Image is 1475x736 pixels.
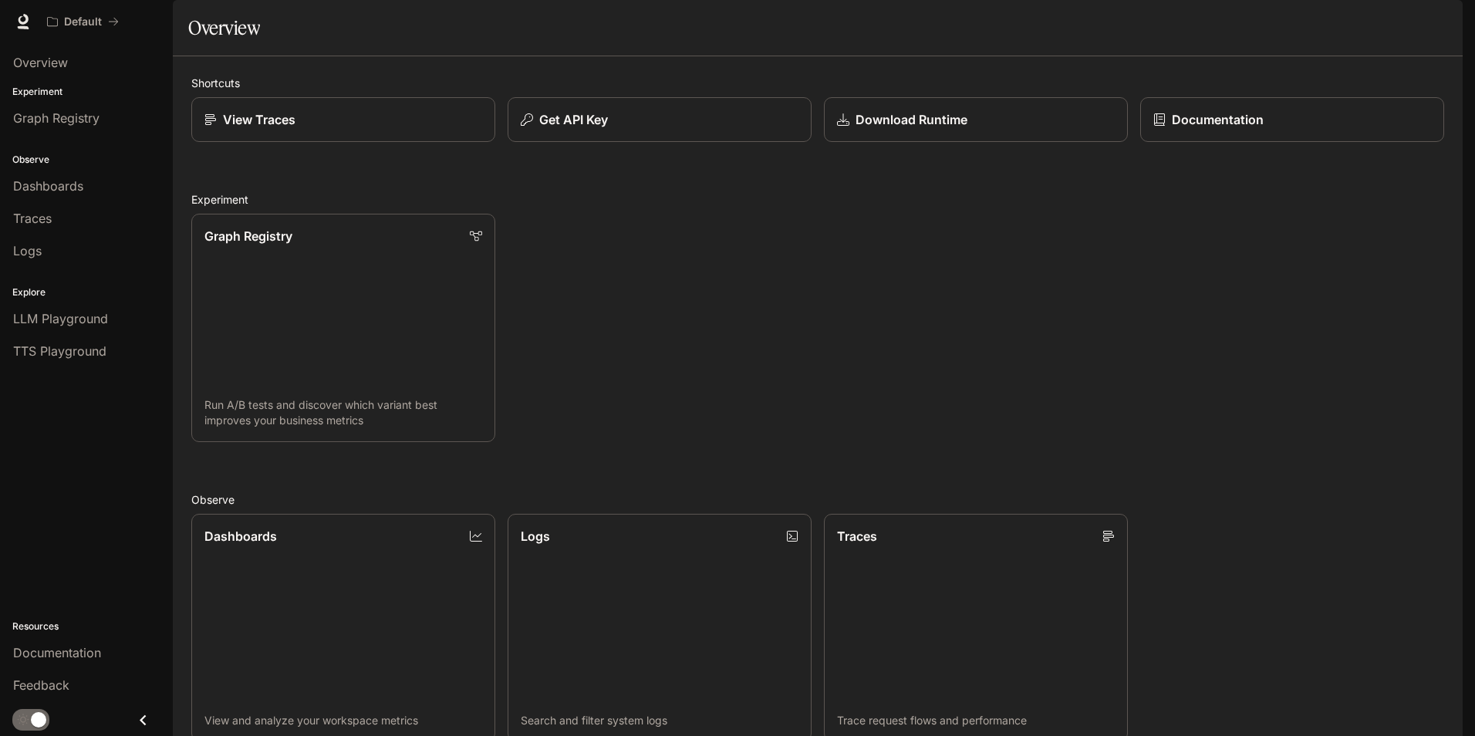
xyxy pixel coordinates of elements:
[856,110,967,129] p: Download Runtime
[191,491,1444,508] h2: Observe
[1140,97,1444,142] a: Documentation
[1172,110,1264,129] p: Documentation
[521,527,550,545] p: Logs
[204,527,277,545] p: Dashboards
[191,191,1444,208] h2: Experiment
[508,97,812,142] button: Get API Key
[191,75,1444,91] h2: Shortcuts
[204,227,292,245] p: Graph Registry
[188,12,260,43] h1: Overview
[64,15,102,29] p: Default
[824,97,1128,142] a: Download Runtime
[539,110,608,129] p: Get API Key
[837,527,877,545] p: Traces
[204,713,482,728] p: View and analyze your workspace metrics
[223,110,295,129] p: View Traces
[204,397,482,428] p: Run A/B tests and discover which variant best improves your business metrics
[521,713,798,728] p: Search and filter system logs
[191,214,495,442] a: Graph RegistryRun A/B tests and discover which variant best improves your business metrics
[40,6,126,37] button: All workspaces
[191,97,495,142] a: View Traces
[837,713,1115,728] p: Trace request flows and performance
